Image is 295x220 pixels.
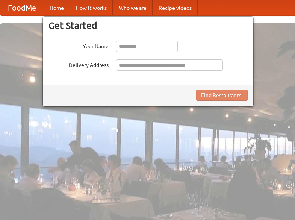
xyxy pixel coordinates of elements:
[196,90,248,101] button: Find Restaurants!
[48,20,248,31] h3: Get Started
[48,59,109,69] label: Delivery Address
[44,0,70,15] a: Home
[153,0,198,15] a: Recipe videos
[48,41,109,50] label: Your Name
[70,0,113,15] a: How it works
[113,0,153,15] a: Who we are
[0,0,44,15] a: FoodMe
